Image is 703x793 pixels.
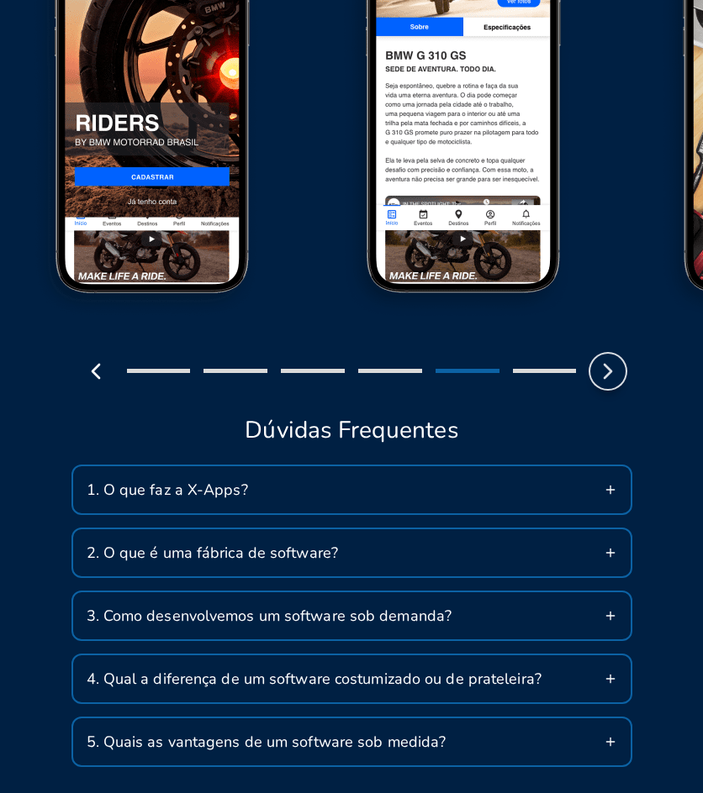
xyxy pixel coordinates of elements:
[87,669,542,689] span: 4. Qual a diferença de um software costumizado ou de prateleira?
[87,606,452,626] span: 3. Como desenvolvemos um software sob demanda?
[87,732,447,752] span: 5. Quais as vantagens de um software sob medida?
[87,543,339,563] span: 2. O que é uma fábrica de software?
[245,416,458,444] span: Dúvidas Frequentes
[87,480,248,500] span: 1. O que faz a X-Apps?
